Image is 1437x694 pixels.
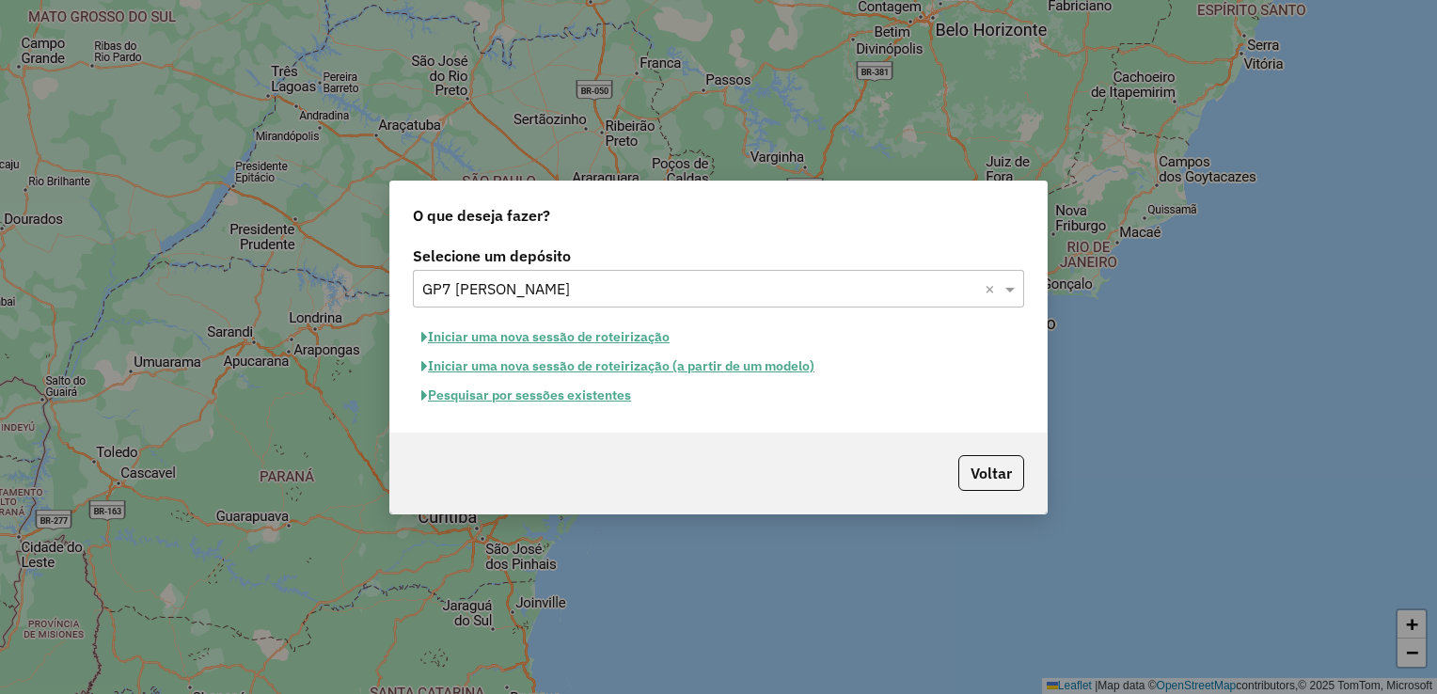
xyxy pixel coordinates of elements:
[413,244,1024,267] label: Selecione um depósito
[413,204,550,227] span: O que deseja fazer?
[958,455,1024,491] button: Voltar
[413,352,823,381] button: Iniciar uma nova sessão de roteirização (a partir de um modelo)
[413,381,640,410] button: Pesquisar por sessões existentes
[985,277,1001,300] span: Clear all
[413,323,678,352] button: Iniciar uma nova sessão de roteirização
